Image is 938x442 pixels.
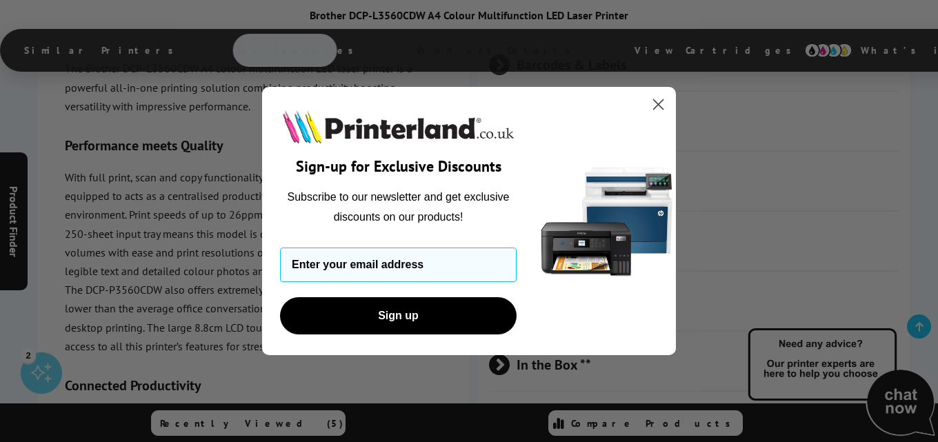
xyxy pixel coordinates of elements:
span: Sign-up for Exclusive Discounts [296,157,501,176]
input: Enter your email address [280,248,517,282]
img: 5290a21f-4df8-4860-95f4-ea1e8d0e8904.png [538,87,676,355]
img: Printerland.co.uk [280,108,517,146]
button: Close dialog [646,92,670,117]
button: Sign up [280,297,517,334]
span: Subscribe to our newsletter and get exclusive discounts on our products! [288,191,510,222]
